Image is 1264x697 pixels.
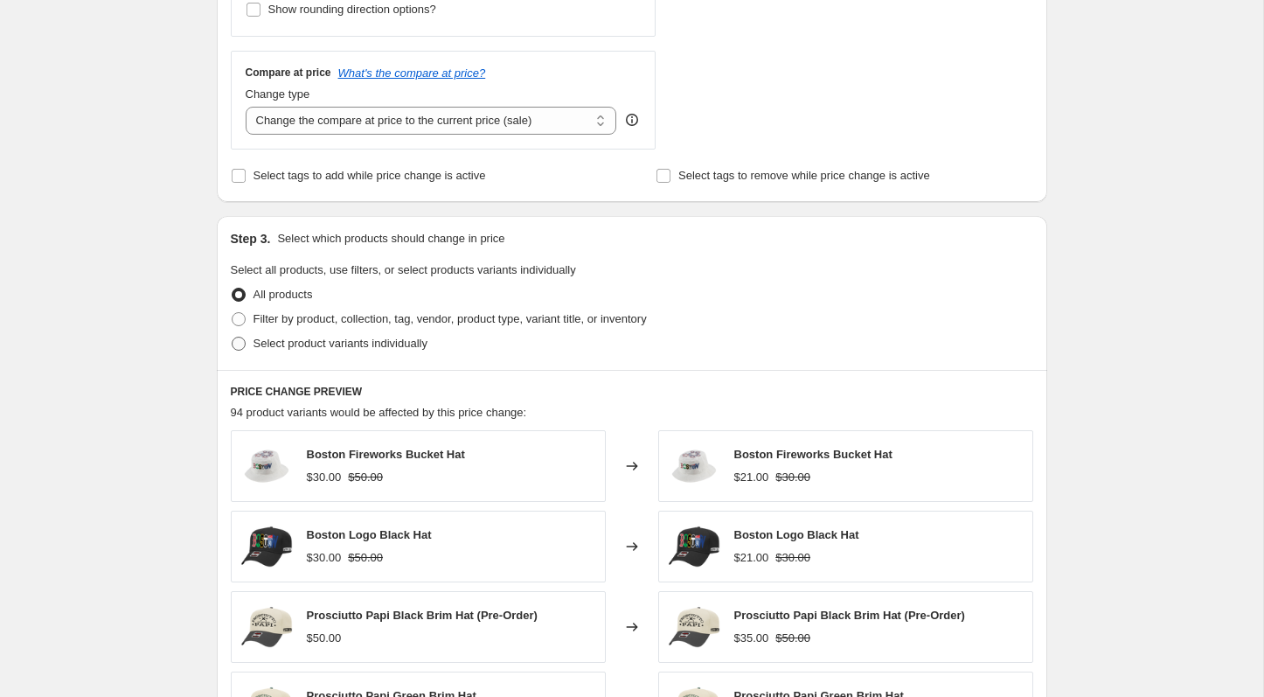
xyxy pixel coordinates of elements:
img: bostonlogoblackhatleft_80x.png [240,520,293,573]
span: Select all products, use filters, or select products variants individually [231,263,576,276]
span: Select product variants individually [253,337,427,350]
img: bostonlogoblackhatleft_80x.png [668,520,720,573]
img: bucketfront_80x.png [240,440,293,492]
span: Change type [246,87,310,101]
span: Filter by product, collection, tag, vendor, product type, variant title, or inventory [253,312,647,325]
img: prosciuttopapiblackbrimhatleft_80x.png [240,601,293,653]
strike: $30.00 [775,469,810,486]
strike: $50.00 [348,549,383,567]
span: Prosciutto Papi Black Brim Hat (Pre-Order) [307,609,538,622]
strike: $50.00 [348,469,383,486]
span: Select tags to remove while price change is active [678,169,930,182]
div: $21.00 [734,549,769,567]
span: 94 product variants would be affected by this price change: [231,406,527,419]
div: help [623,111,641,129]
span: Boston Fireworks Bucket Hat [734,448,892,461]
h6: PRICE CHANGE PREVIEW [231,385,1033,399]
p: Select which products should change in price [277,230,504,247]
span: All products [253,288,313,301]
div: $21.00 [734,469,769,486]
img: prosciuttopapiblackbrimhatleft_80x.png [668,601,720,653]
span: Select tags to add while price change is active [253,169,486,182]
span: Boston Logo Black Hat [307,528,432,541]
span: Show rounding direction options? [268,3,436,16]
button: What's the compare at price? [338,66,486,80]
span: Boston Logo Black Hat [734,528,859,541]
h2: Step 3. [231,230,271,247]
strike: $50.00 [775,630,810,647]
span: Boston Fireworks Bucket Hat [307,448,465,461]
div: $30.00 [307,549,342,567]
div: $35.00 [734,630,769,647]
h3: Compare at price [246,66,331,80]
span: Prosciutto Papi Black Brim Hat (Pre-Order) [734,609,965,622]
strike: $30.00 [775,549,810,567]
div: $30.00 [307,469,342,486]
img: bucketfront_80x.png [668,440,720,492]
div: $50.00 [307,630,342,647]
